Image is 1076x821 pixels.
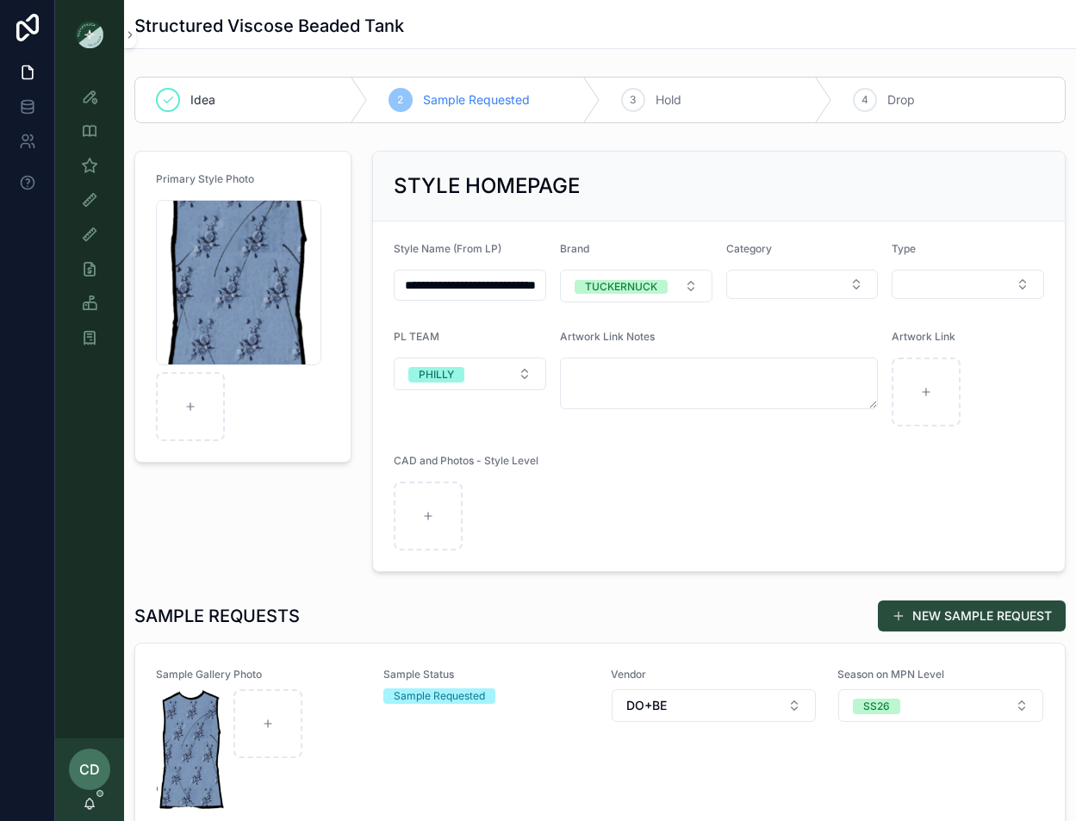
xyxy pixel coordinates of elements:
span: Artwork Link [892,330,955,343]
span: Vendor [611,668,818,681]
span: Sample Status [383,668,590,681]
button: Select Button [892,270,1044,299]
button: Select Button [560,270,712,302]
div: scrollable content [55,69,124,376]
img: Screenshot-2025-07-29-at-1.51.44-PM.png [157,689,227,813]
img: App logo [76,21,103,48]
div: PHILLY [419,367,454,383]
h2: STYLE HOMEPAGE [394,172,580,200]
div: Sample Requested [394,688,485,704]
button: Select Button [612,689,817,722]
button: Select Button [394,358,546,390]
span: Brand [560,242,589,255]
button: Select Button [726,270,879,299]
span: Primary Style Photo [156,172,254,185]
span: Hold [656,91,681,109]
button: Select Button [838,689,1043,722]
h1: Structured Viscose Beaded Tank [134,14,404,38]
button: NEW SAMPLE REQUEST [878,600,1066,631]
h1: SAMPLE REQUESTS [134,604,300,628]
span: 3 [630,93,636,107]
span: Style Name (From LP) [394,242,501,255]
span: PL TEAM [394,330,439,343]
div: SS26 [863,699,890,714]
div: TUCKERNUCK [585,280,657,294]
span: Artwork Link Notes [560,330,655,343]
span: Sample Requested [423,91,530,109]
span: 2 [397,93,403,107]
span: DO+BE [626,697,667,714]
span: Season on MPN Level [837,668,1044,681]
span: CD [79,759,100,780]
span: Category [726,242,772,255]
span: Drop [887,91,915,109]
span: Sample Gallery Photo [156,668,363,681]
span: 4 [861,93,868,107]
span: Type [892,242,916,255]
span: CAD and Photos - Style Level [394,454,538,467]
span: Idea [190,91,215,109]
